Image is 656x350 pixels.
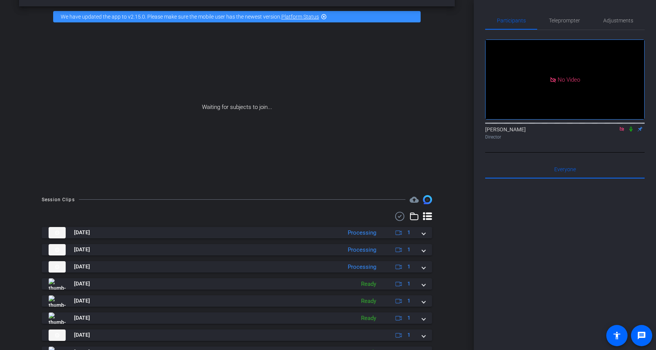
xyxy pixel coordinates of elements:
mat-expansion-panel-header: thumb-nail[DATE]Ready1 [42,312,432,324]
span: Teleprompter [549,18,580,23]
img: thumb-nail [49,227,66,238]
span: Adjustments [603,18,633,23]
span: [DATE] [74,297,90,305]
span: 1 [407,263,410,271]
mat-expansion-panel-header: thumb-nail[DATE]Processing1 [42,261,432,273]
span: [DATE] [74,263,90,271]
mat-icon: message [637,331,646,340]
span: [DATE] [74,280,90,288]
div: Director [485,134,645,140]
mat-expansion-panel-header: thumb-nail[DATE]Ready1 [42,278,432,290]
div: Processing [344,246,380,254]
span: [DATE] [74,331,90,339]
img: thumb-nail [49,312,66,324]
mat-expansion-panel-header: thumb-nail[DATE]Processing1 [42,244,432,255]
mat-expansion-panel-header: thumb-nail[DATE]Processing1 [42,227,432,238]
img: thumb-nail [49,278,66,290]
img: Session clips [423,195,432,204]
span: 1 [407,314,410,322]
span: 1 [407,331,410,339]
mat-icon: accessibility [612,331,621,340]
div: [PERSON_NAME] [485,126,645,140]
img: thumb-nail [49,295,66,307]
span: No Video [558,76,580,83]
a: Platform Status [281,14,319,20]
img: thumb-nail [49,244,66,255]
span: 1 [407,280,410,288]
div: Ready [357,280,380,289]
span: 1 [407,297,410,305]
div: Session Clips [42,196,75,203]
div: Ready [357,314,380,323]
div: Waiting for subjects to join... [19,27,455,188]
span: [DATE] [74,314,90,322]
mat-icon: cloud_upload [410,195,419,204]
span: Everyone [554,167,576,172]
img: thumb-nail [49,330,66,341]
div: We have updated the app to v2.15.0. Please make sure the mobile user has the newest version. [53,11,421,22]
img: thumb-nail [49,261,66,273]
span: Participants [497,18,526,23]
div: Processing [344,229,380,237]
div: Ready [357,297,380,306]
span: Destinations for your clips [410,195,419,204]
mat-expansion-panel-header: thumb-nail[DATE]1 [42,330,432,341]
span: 1 [407,229,410,236]
span: [DATE] [74,229,90,236]
mat-expansion-panel-header: thumb-nail[DATE]Ready1 [42,295,432,307]
span: 1 [407,246,410,254]
div: Processing [344,263,380,271]
mat-icon: highlight_off [321,14,327,20]
span: [DATE] [74,246,90,254]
